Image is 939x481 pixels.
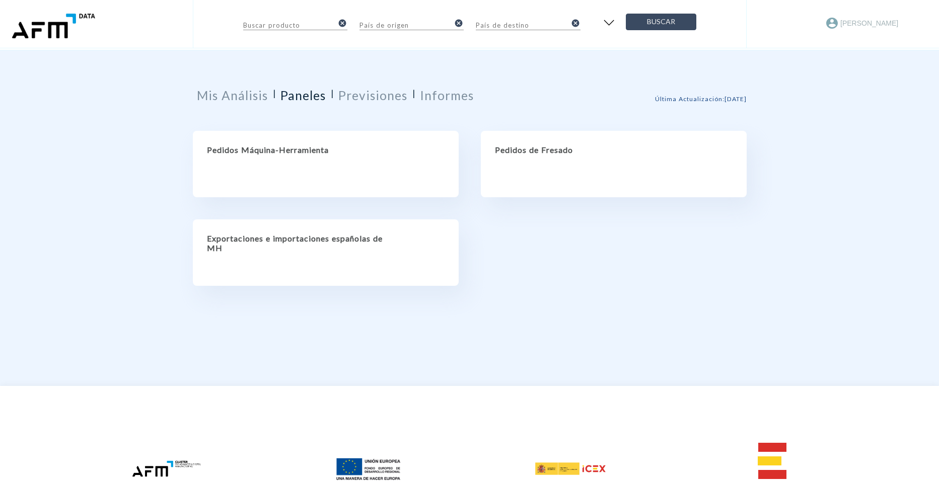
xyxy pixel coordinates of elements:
h2: Exportaciones e importaciones españolas de MH [207,233,445,253]
img: icex [535,462,606,475]
button: clear-input [570,15,581,31]
img: Account Icon [826,18,838,29]
i: cancel [454,19,463,28]
span: | [331,88,334,110]
h2: Paneles [280,88,326,103]
button: [PERSON_NAME] [826,15,898,31]
h2: Previsiones [338,88,407,103]
h2: Pedidos Máquina-Herramienta [207,145,445,154]
span: Buscar [634,16,688,28]
i: cancel [338,19,347,28]
h2: Pedidos de Fresado [495,145,733,154]
h2: Mis Análisis [197,88,268,103]
img: afm [131,460,202,477]
button: clear-input [454,15,464,31]
span: Última Actualización : [DATE] [655,95,747,103]
button: clear-input [337,15,347,31]
span: | [412,88,416,110]
img: open filter [601,15,617,30]
h2: Informes [420,88,474,103]
button: Buscar [626,14,696,30]
i: cancel [571,19,580,28]
img: enantio [8,12,97,40]
span: | [273,88,276,110]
